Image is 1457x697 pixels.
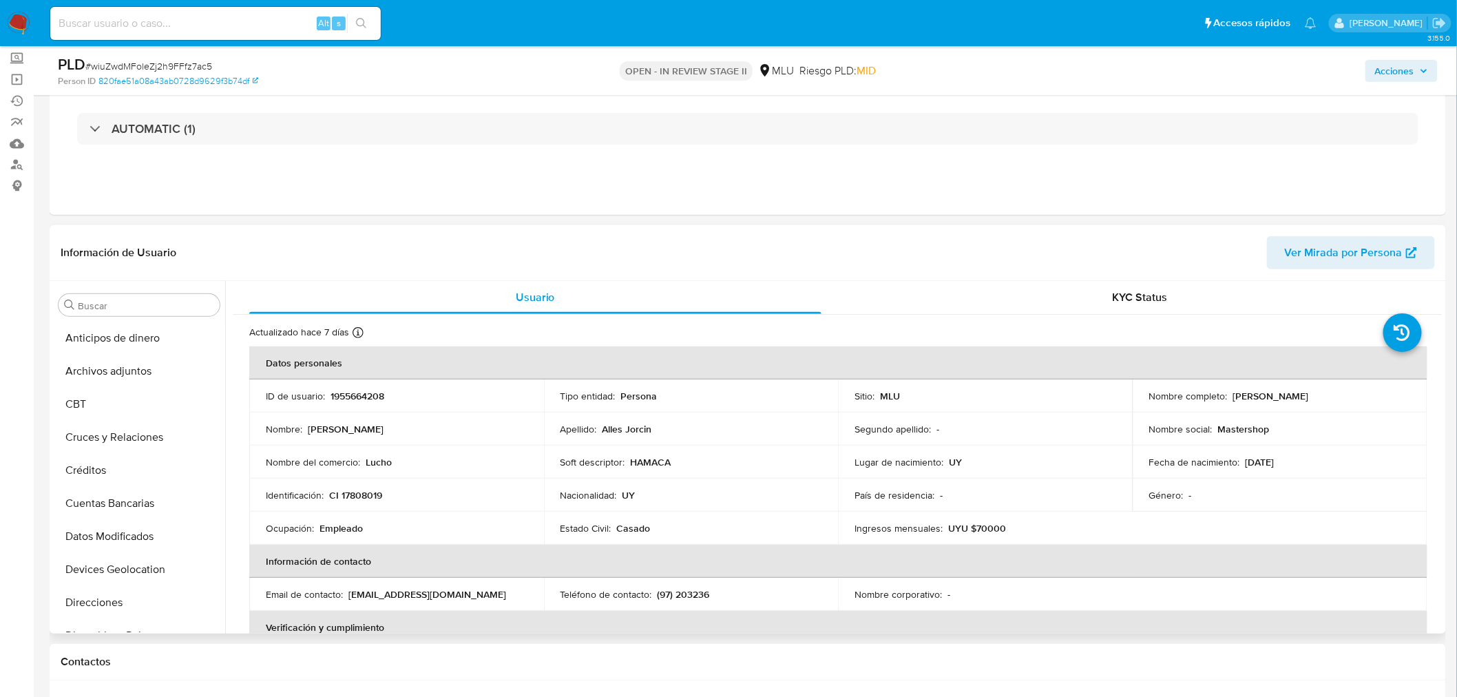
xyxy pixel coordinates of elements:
[53,355,225,388] button: Archivos adjuntos
[266,588,343,601] p: Email de contacto :
[366,456,392,468] p: Lucho
[53,520,225,553] button: Datos Modificados
[318,17,329,30] span: Alt
[61,246,176,260] h1: Información de Usuario
[64,300,75,311] button: Buscar
[620,61,753,81] p: OPEN - IN REVIEW STAGE II
[1350,17,1427,30] p: giorgio.franco@mercadolibre.com
[857,63,876,79] span: MID
[347,14,375,33] button: search-icon
[1305,17,1317,29] a: Notificaciones
[53,619,225,652] button: Dispositivos Point
[1285,236,1403,269] span: Ver Mirada por Persona
[53,586,225,619] button: Direcciones
[1149,456,1240,468] p: Fecha de nacimiento :
[1218,423,1270,435] p: Mastershop
[617,522,651,534] p: Casado
[855,423,931,435] p: Segundo apellido :
[621,390,658,402] p: Persona
[331,390,384,402] p: 1955664208
[337,17,341,30] span: s
[1233,390,1309,402] p: [PERSON_NAME]
[516,289,555,305] span: Usuario
[658,588,710,601] p: (97) 203236
[855,390,874,402] p: Sitio :
[602,423,652,435] p: Alles Jorcin
[855,588,942,601] p: Nombre corporativo :
[53,454,225,487] button: Créditos
[936,423,939,435] p: -
[266,489,324,501] p: Identificación :
[560,489,617,501] p: Nacionalidad :
[560,390,616,402] p: Tipo entidad :
[266,456,360,468] p: Nombre del comercio :
[855,522,943,534] p: Ingresos mensuales :
[249,326,349,339] p: Actualizado hace 7 días
[949,456,962,468] p: UY
[947,588,950,601] p: -
[53,487,225,520] button: Cuentas Bancarias
[348,588,506,601] p: [EMAIL_ADDRESS][DOMAIN_NAME]
[1214,16,1291,30] span: Accesos rápidos
[855,489,934,501] p: País de residencia :
[249,611,1427,644] th: Verificación y cumplimiento
[880,390,900,402] p: MLU
[799,63,876,79] span: Riesgo PLD:
[266,390,325,402] p: ID de usuario :
[78,300,214,312] input: Buscar
[319,522,363,534] p: Empleado
[266,522,314,534] p: Ocupación :
[85,59,212,73] span: # wiuZwdMFoleZj2h9FFfz7ac5
[1246,456,1275,468] p: [DATE]
[1432,16,1447,30] a: Salir
[1267,236,1435,269] button: Ver Mirada por Persona
[266,423,302,435] p: Nombre :
[1113,289,1168,305] span: KYC Status
[77,113,1418,145] div: AUTOMATIC (1)
[948,522,1006,534] p: UYU $70000
[855,456,943,468] p: Lugar de nacimiento :
[58,53,85,75] b: PLD
[1427,32,1450,43] span: 3.155.0
[249,545,1427,578] th: Información de contacto
[631,456,671,468] p: HAMACA
[53,322,225,355] button: Anticipos de dinero
[112,121,196,136] h3: AUTOMATIC (1)
[329,489,382,501] p: CI 17808019
[98,75,258,87] a: 820fae51a08a43ab0728d9629f3b74df
[1149,390,1228,402] p: Nombre completo :
[560,522,611,534] p: Estado Civil :
[61,655,1435,669] h1: Contactos
[53,421,225,454] button: Cruces y Relaciones
[1365,60,1438,82] button: Acciones
[50,14,381,32] input: Buscar usuario o caso...
[622,489,636,501] p: UY
[53,553,225,586] button: Devices Geolocation
[1149,423,1213,435] p: Nombre social :
[249,346,1427,379] th: Datos personales
[560,588,652,601] p: Teléfono de contacto :
[758,63,794,79] div: MLU
[1149,489,1184,501] p: Género :
[58,75,96,87] b: Person ID
[308,423,384,435] p: [PERSON_NAME]
[53,388,225,421] button: CBT
[940,489,943,501] p: -
[560,456,625,468] p: Soft descriptor :
[560,423,597,435] p: Apellido :
[1189,489,1192,501] p: -
[1375,60,1414,82] span: Acciones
